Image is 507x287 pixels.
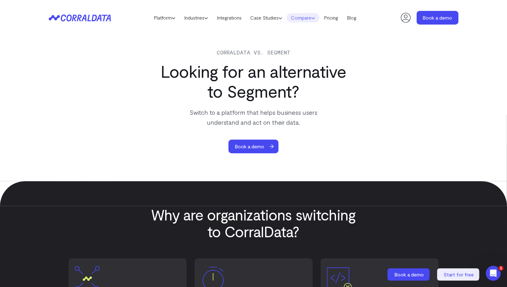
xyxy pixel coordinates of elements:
[246,13,287,22] a: Case Studies
[153,61,354,101] h1: Looking for an alternative to Segment?
[180,13,212,22] a: Industries
[212,13,246,22] a: Integrations
[153,48,354,57] p: Corraldata vs. Segment
[437,268,481,281] a: Start for free
[387,268,431,281] a: Book a demo
[417,11,459,25] a: Book a demo
[486,266,501,281] iframe: Intercom live chat
[146,206,362,240] h2: Why are organizations switching to CorralData?
[319,13,342,22] a: Pricing
[395,271,424,277] span: Book a demo
[444,271,474,277] span: Start for free
[175,107,333,127] p: Switch to a platform that helps business users understand and act on their data.
[229,140,270,153] span: Book a demo
[342,13,361,22] a: Blog
[499,266,504,271] span: 1
[229,140,284,153] a: Book a demo
[149,13,180,22] a: Platform
[287,13,319,22] a: Compare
